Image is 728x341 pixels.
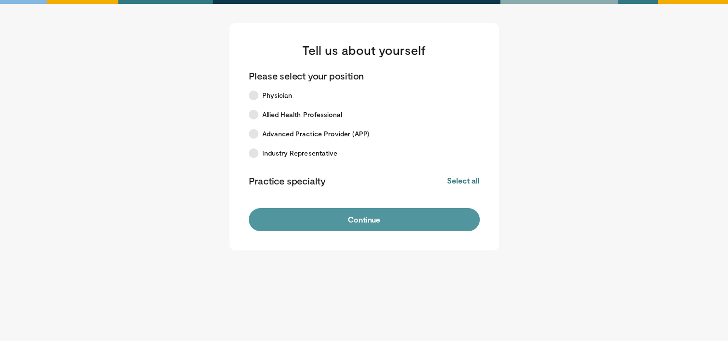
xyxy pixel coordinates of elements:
[249,42,480,58] h3: Tell us about yourself
[262,91,293,100] span: Physician
[249,208,480,231] button: Continue
[262,148,338,158] span: Industry Representative
[447,175,479,186] button: Select all
[249,174,326,187] p: Practice specialty
[262,110,343,119] span: Allied Health Professional
[249,69,364,82] p: Please select your position
[262,129,369,139] span: Advanced Practice Provider (APP)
